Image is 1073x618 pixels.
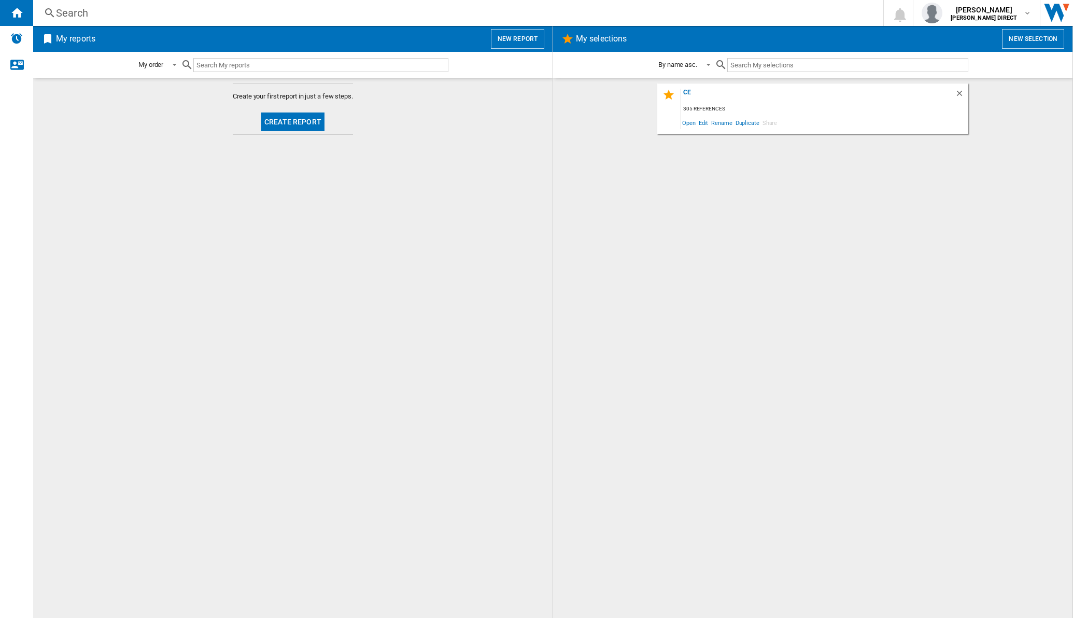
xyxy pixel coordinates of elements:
[697,116,710,130] span: Edit
[681,116,697,130] span: Open
[681,89,955,103] div: ce
[56,6,856,20] div: Search
[761,116,779,130] span: Share
[951,5,1017,15] span: [PERSON_NAME]
[10,32,23,45] img: alerts-logo.svg
[491,29,544,49] button: New report
[261,113,324,131] button: Create report
[951,15,1017,21] b: [PERSON_NAME] DIRECT
[658,61,697,68] div: By name asc.
[138,61,163,68] div: My order
[734,116,761,130] span: Duplicate
[710,116,733,130] span: Rename
[727,58,968,72] input: Search My selections
[922,3,942,23] img: profile.jpg
[1002,29,1064,49] button: New selection
[955,89,968,103] div: Delete
[54,29,97,49] h2: My reports
[193,58,448,72] input: Search My reports
[681,103,968,116] div: 305 references
[574,29,629,49] h2: My selections
[233,92,353,101] span: Create your first report in just a few steps.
